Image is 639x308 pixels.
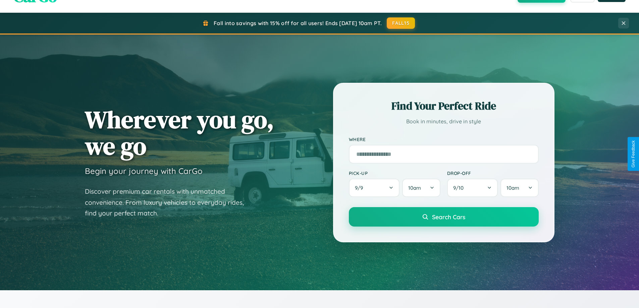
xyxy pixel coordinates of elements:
span: 9 / 10 [453,185,467,191]
span: Fall into savings with 15% off for all users! Ends [DATE] 10am PT. [214,20,382,26]
label: Drop-off [447,170,539,176]
h2: Find Your Perfect Ride [349,99,539,113]
h3: Begin your journey with CarGo [85,166,203,176]
button: 10am [402,179,440,197]
label: Pick-up [349,170,440,176]
span: 10am [408,185,421,191]
span: 10am [507,185,519,191]
span: Search Cars [432,213,465,221]
div: Give Feedback [631,140,636,168]
p: Book in minutes, drive in style [349,117,539,126]
button: FALL15 [387,17,415,29]
span: 9 / 9 [355,185,366,191]
label: Where [349,136,539,142]
button: 9/10 [447,179,498,197]
button: 9/9 [349,179,400,197]
button: Search Cars [349,207,539,227]
button: 10am [500,179,538,197]
p: Discover premium car rentals with unmatched convenience. From luxury vehicles to everyday rides, ... [85,186,253,219]
h1: Wherever you go, we go [85,106,274,159]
